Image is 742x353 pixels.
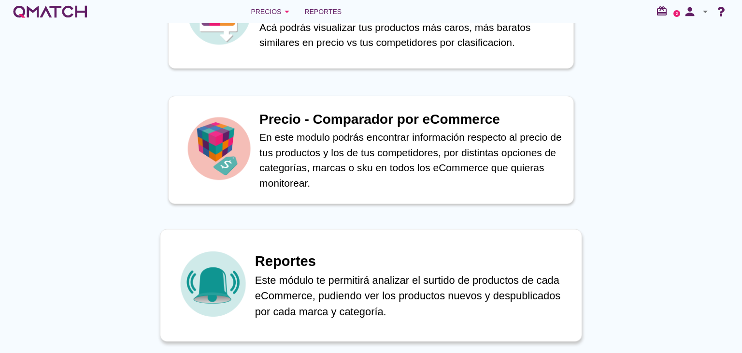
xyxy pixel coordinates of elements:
a: white-qmatch-logo [12,2,89,21]
button: Precios [243,2,300,21]
div: Precios [251,6,293,17]
img: icon [178,249,248,319]
text: 2 [676,11,678,15]
i: person [680,5,699,18]
p: Este módulo te permitirá analizar el surtido de productos de cada eCommerce, pudiendo ver los pro... [255,272,571,320]
i: arrow_drop_down [281,6,293,17]
i: redeem [656,5,671,17]
a: iconReportesEste módulo te permitirá analizar el surtido de productos de cada eCommerce, pudiendo... [155,231,587,339]
h1: Precio - Comparador por eCommerce [259,109,564,130]
a: Reportes [300,2,345,21]
p: Acá podrás visualizar tus productos más caros, más baratos similares en precio vs tus competidore... [259,20,564,50]
span: Reportes [304,6,342,17]
p: En este modulo podrás encontrar información respecto al precio de tus productos y los de tus comp... [259,130,564,191]
img: icon [185,115,253,182]
i: arrow_drop_down [699,6,711,17]
a: 2 [673,10,680,17]
h1: Reportes [255,251,571,272]
a: iconPrecio - Comparador por eCommerceEn este modulo podrás encontrar información respecto al prec... [155,96,587,204]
